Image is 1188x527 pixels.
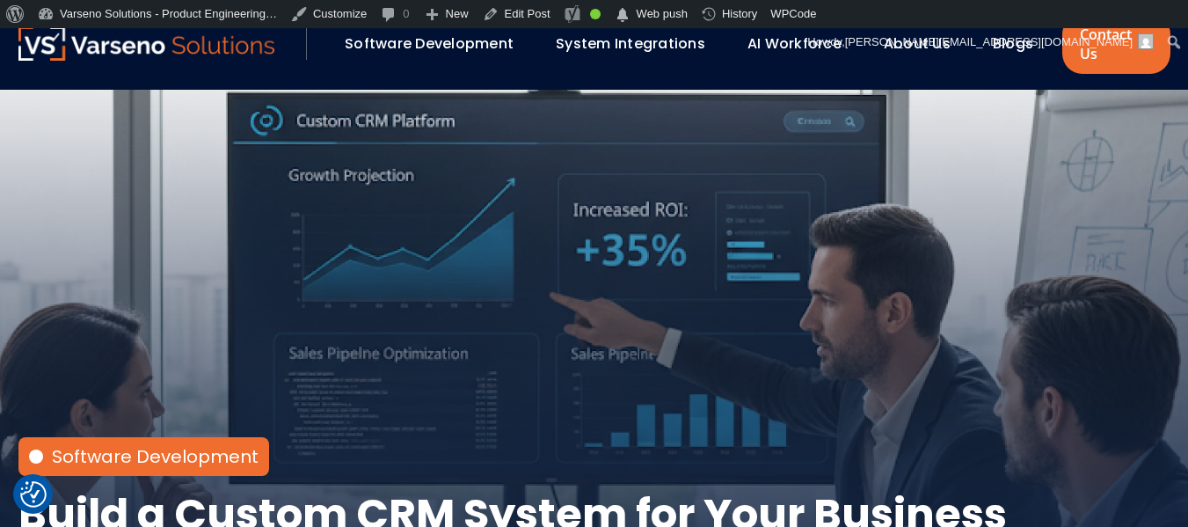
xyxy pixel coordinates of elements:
img: Varseno Solutions – Product Engineering & IT Services [18,26,275,61]
span:  [614,3,631,27]
img: Revisit consent button [20,481,47,508]
a: Software Development [345,33,514,54]
a: Software Development [52,444,259,469]
span: [PERSON_NAME][EMAIL_ADDRESS][DOMAIN_NAME] [845,35,1133,48]
div: Software Development [336,29,538,59]
div: AI Workforce [739,29,866,59]
div: Good [590,9,601,19]
a: Varseno Solutions – Product Engineering & IT Services [18,26,275,62]
div: System Integrations [547,29,730,59]
a: AI Workforce [747,33,842,54]
a: Howdy, [801,28,1161,56]
a: System Integrations [556,33,705,54]
button: Cookie Settings [20,481,47,508]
